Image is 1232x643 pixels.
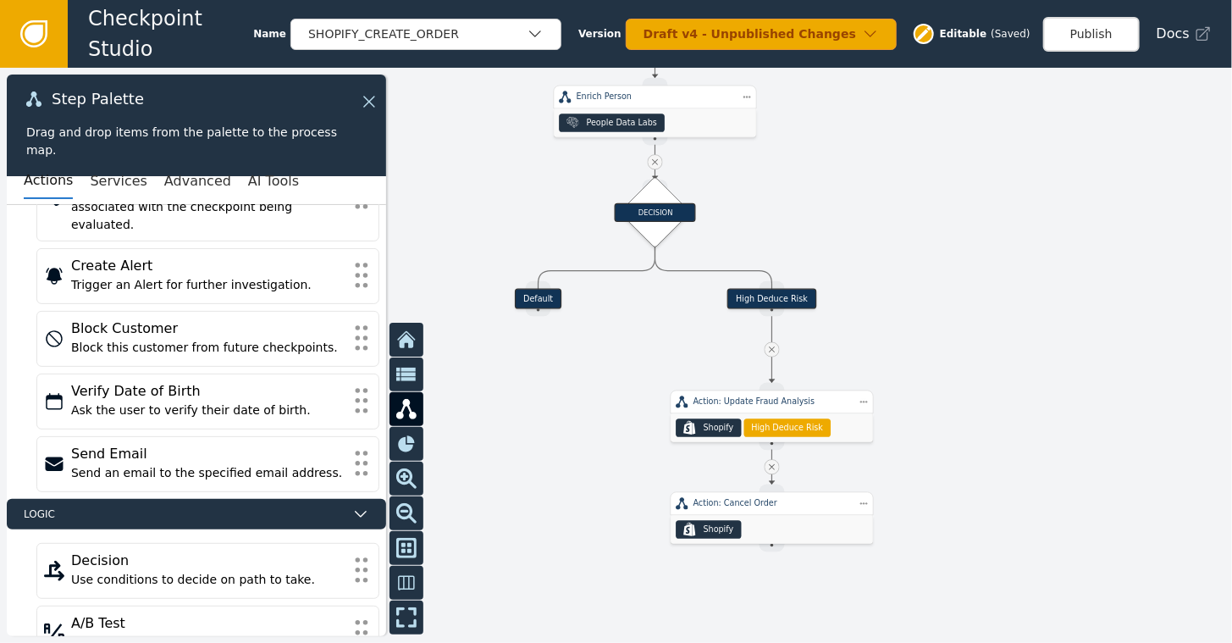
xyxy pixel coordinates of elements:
div: Action: Update Fraud Analysis [693,396,851,407]
div: Shopify [704,422,734,434]
button: Actions [24,164,73,199]
div: Send Email [71,444,345,464]
span: Step Palette [52,91,144,107]
div: Send an email to the specified email address. [71,464,345,482]
span: Editable [940,26,987,42]
div: Block this customer from future checkpoints. [71,339,345,357]
a: Docs [1157,24,1212,44]
div: Decision [71,551,345,571]
div: High Deduce Risk [727,289,816,309]
span: Logic [24,507,345,522]
div: Block Customer [71,319,345,339]
div: Use conditions to decide on path to take. [71,571,345,589]
span: High Deduce Risk [751,422,823,434]
span: Docs [1157,24,1190,44]
div: Enrich Person [577,91,734,103]
div: Draft v4 - Unpublished Changes [644,25,862,43]
span: Name [253,26,286,42]
div: Ask the user to verify their date of birth. [71,402,345,419]
button: Advanced [164,164,231,199]
button: Draft v4 - Unpublished Changes [626,19,897,50]
span: Checkpoint Studio [88,3,253,64]
div: DECISION [615,203,696,222]
div: People Data Labs [587,117,657,129]
div: Shopify [704,524,734,535]
div: Drag and drop items from the palette to the process map. [26,124,367,159]
div: Create Alert [71,256,345,276]
div: Label the device or customer profile associated with the checkpoint being evaluated. [71,180,345,234]
button: SHOPIFY_CREATE_ORDER [290,19,561,50]
div: A/B Test [71,613,345,634]
div: Trigger an Alert for further investigation. [71,276,345,294]
div: Action: Cancel Order [693,497,851,509]
button: Publish [1043,17,1140,52]
div: Verify Date of Birth [71,381,345,402]
button: Services [90,164,146,199]
div: SHOPIFY_CREATE_ORDER [308,25,527,43]
span: Version [578,26,622,42]
div: Default [515,289,561,309]
div: ( Saved ) [991,26,1030,42]
button: AI Tools [248,164,299,199]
